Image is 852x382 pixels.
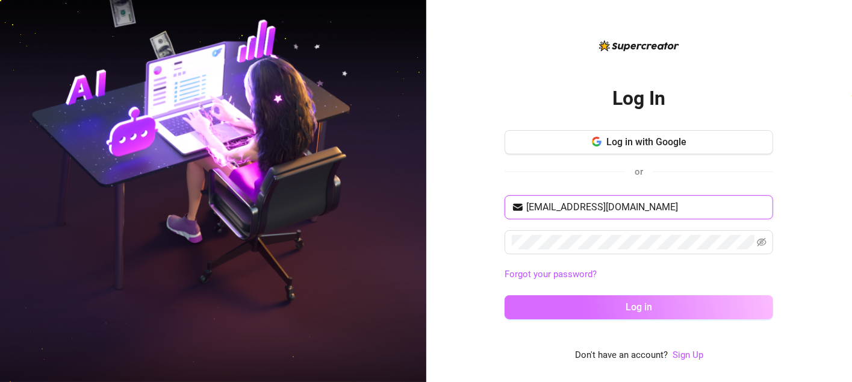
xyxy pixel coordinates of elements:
span: eye-invisible [757,237,766,247]
h2: Log In [612,86,665,111]
a: Sign Up [673,349,703,360]
img: logo-BBDzfeDw.svg [599,40,679,51]
button: Log in with Google [505,130,773,154]
span: Don't have an account? [575,348,668,363]
span: Log in with Google [606,136,686,148]
a: Forgot your password? [505,268,773,282]
input: Your email [526,200,766,214]
a: Forgot your password? [505,269,597,280]
button: Log in [505,295,773,319]
a: Sign Up [673,348,703,363]
span: Log in [626,301,652,313]
span: or [635,166,643,177]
